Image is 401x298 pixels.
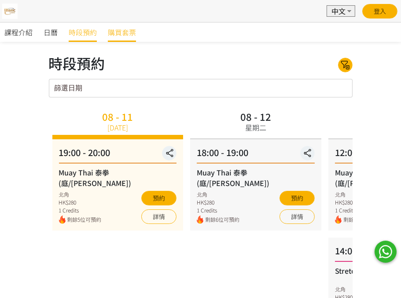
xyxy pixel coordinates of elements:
div: 08 - 12 [240,112,271,121]
div: 1 Credits [59,206,102,214]
div: 時段預約 [49,52,105,74]
img: fire.png [197,216,203,224]
span: 日曆 [44,27,58,37]
div: Muay Thai 泰拳 (庭/[PERSON_NAME]) [59,167,177,188]
a: 詳情 [280,209,315,224]
a: 時段預約 [69,22,97,42]
input: 篩選日期 [49,79,353,97]
div: 北角 [335,190,378,198]
div: 19:00 - 20:00 [59,146,177,164]
span: 購買套票 [108,27,136,37]
span: 剩餘8位可預約 [343,216,378,224]
div: HK$280 [59,198,102,206]
div: 北角 [335,285,378,293]
button: 預約 [141,191,177,205]
span: 時段預約 [69,27,97,37]
div: 1 Credits [197,206,239,214]
a: 日曆 [44,22,58,42]
div: Muay Thai 泰拳 (庭/[PERSON_NAME]) [197,167,315,188]
div: 北角 [59,190,102,198]
div: 08 - 11 [102,112,133,121]
div: HK$280 [335,198,378,206]
div: [DATE] [107,122,128,133]
div: 18:00 - 19:00 [197,146,315,164]
a: 課程介紹 [4,22,33,42]
img: fire.png [335,216,342,224]
span: 剩餘5位可預約 [67,216,102,224]
img: fire.png [59,216,66,224]
span: 課程介紹 [4,27,33,37]
a: 詳情 [141,209,177,224]
a: 登入 [374,7,386,15]
div: 1 Credits [335,206,378,214]
a: 購買套票 [108,22,136,42]
span: 剩餘6位可預約 [205,216,239,224]
div: HK$280 [197,198,239,206]
div: 北角 [197,190,239,198]
div: 星期二 [245,122,266,133]
button: 預約 [280,191,315,205]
